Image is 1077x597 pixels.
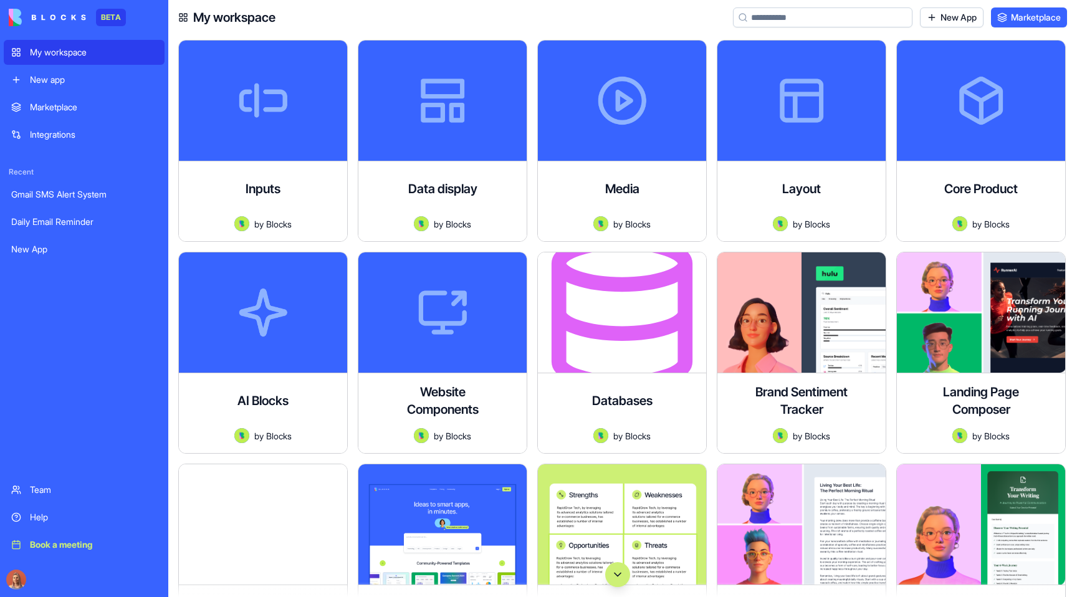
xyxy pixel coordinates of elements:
span: by [793,217,802,231]
a: Data displayAvatarbyBlocks [358,40,527,242]
a: MediaAvatarbyBlocks [537,40,707,242]
div: Marketplace [30,101,157,113]
h4: Brand Sentiment Tracker [752,383,851,418]
h4: My workspace [193,9,275,26]
span: Blocks [266,217,292,231]
h4: AI Blocks [237,392,289,409]
span: Blocks [805,429,830,442]
img: Avatar [773,428,788,443]
span: Recent [4,167,165,177]
span: by [434,217,443,231]
img: Avatar [593,216,608,231]
div: Daily Email Reminder [11,216,157,228]
a: Daily Email Reminder [4,209,165,234]
button: Scroll to bottom [605,562,630,587]
a: AI BlocksAvatarbyBlocks [178,252,348,454]
h4: Landing Page Composer [931,383,1031,418]
span: Blocks [984,429,1010,442]
span: Blocks [446,217,471,231]
img: Avatar [414,216,429,231]
a: Landing Page ComposerAvatarbyBlocks [896,252,1066,454]
h4: Databases [592,392,653,409]
div: Integrations [30,128,157,141]
div: Help [30,511,157,523]
div: My workspace [30,46,157,59]
div: Book a meeting [30,538,157,551]
a: BETA [9,9,126,26]
a: Help [4,505,165,530]
a: Team [4,477,165,502]
a: New App [4,237,165,262]
h4: Layout [782,180,821,198]
a: Marketplace [991,7,1067,27]
a: Core ProductAvatarbyBlocks [896,40,1066,242]
img: Avatar [414,428,429,443]
span: Blocks [805,217,830,231]
span: by [434,429,443,442]
div: New App [11,243,157,256]
span: Blocks [266,429,292,442]
span: by [793,429,802,442]
a: Website ComponentsAvatarbyBlocks [358,252,527,454]
img: logo [9,9,86,26]
a: Marketplace [4,95,165,120]
span: Blocks [625,429,651,442]
h4: Data display [408,180,477,198]
span: by [972,429,982,442]
span: by [972,217,982,231]
span: Blocks [446,429,471,442]
div: BETA [96,9,126,26]
h4: Media [605,180,639,198]
a: Gmail SMS Alert System [4,182,165,207]
div: New app [30,74,157,86]
img: Avatar [773,216,788,231]
a: DatabasesAvatarbyBlocks [537,252,707,454]
div: Gmail SMS Alert System [11,188,157,201]
h4: Inputs [246,180,280,198]
a: Brand Sentiment TrackerAvatarbyBlocks [717,252,886,454]
h4: Core Product [944,180,1018,198]
div: Team [30,484,157,496]
span: by [254,429,264,442]
img: Avatar [593,428,608,443]
span: by [254,217,264,231]
span: Blocks [625,217,651,231]
img: Avatar [234,428,249,443]
a: Book a meeting [4,532,165,557]
h4: Website Components [393,383,492,418]
a: New App [920,7,984,27]
img: Avatar [952,216,967,231]
a: Integrations [4,122,165,147]
a: New app [4,67,165,92]
span: Blocks [984,217,1010,231]
img: Avatar [234,216,249,231]
img: Avatar [952,428,967,443]
span: by [613,429,623,442]
a: InputsAvatarbyBlocks [178,40,348,242]
a: LayoutAvatarbyBlocks [717,40,886,242]
span: by [613,217,623,231]
img: Marina_gj5dtt.jpg [6,570,26,590]
a: My workspace [4,40,165,65]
